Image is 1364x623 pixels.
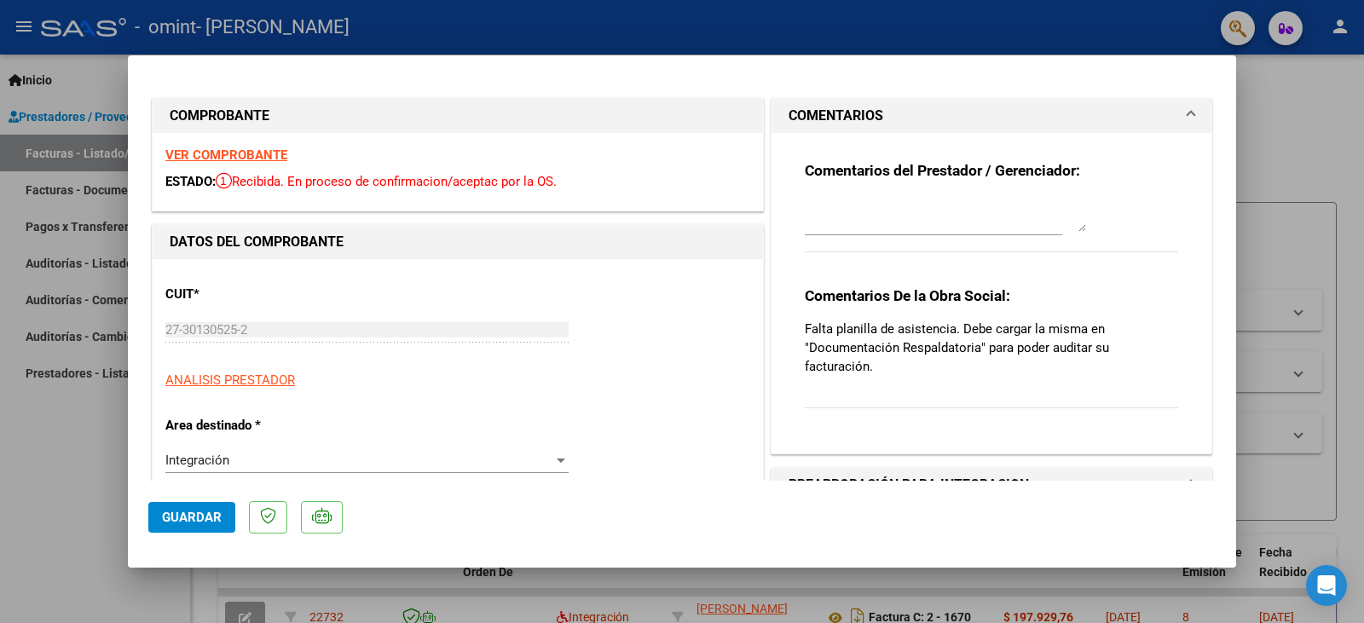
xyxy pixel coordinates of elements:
h1: COMENTARIOS [789,106,883,126]
button: Guardar [148,502,235,533]
p: Area destinado * [165,416,341,436]
a: VER COMPROBANTE [165,147,287,163]
div: COMENTARIOS [772,133,1211,453]
strong: DATOS DEL COMPROBANTE [170,234,344,250]
span: ESTADO: [165,174,216,189]
span: ANALISIS PRESTADOR [165,372,295,388]
span: Integración [165,453,229,468]
mat-expansion-panel-header: COMENTARIOS [772,99,1211,133]
div: Open Intercom Messenger [1306,565,1347,606]
p: Falta planilla de asistencia. Debe cargar la misma en "Documentación Respaldatoria" para poder au... [805,320,1178,376]
span: Guardar [162,510,222,525]
strong: COMPROBANTE [170,107,269,124]
h1: PREAPROBACIÓN PARA INTEGRACION [789,475,1029,495]
p: CUIT [165,285,341,304]
strong: Comentarios De la Obra Social: [805,287,1010,304]
strong: Comentarios del Prestador / Gerenciador: [805,162,1080,179]
span: Recibida. En proceso de confirmacion/aceptac por la OS. [216,174,557,189]
mat-expansion-panel-header: PREAPROBACIÓN PARA INTEGRACION [772,468,1211,502]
